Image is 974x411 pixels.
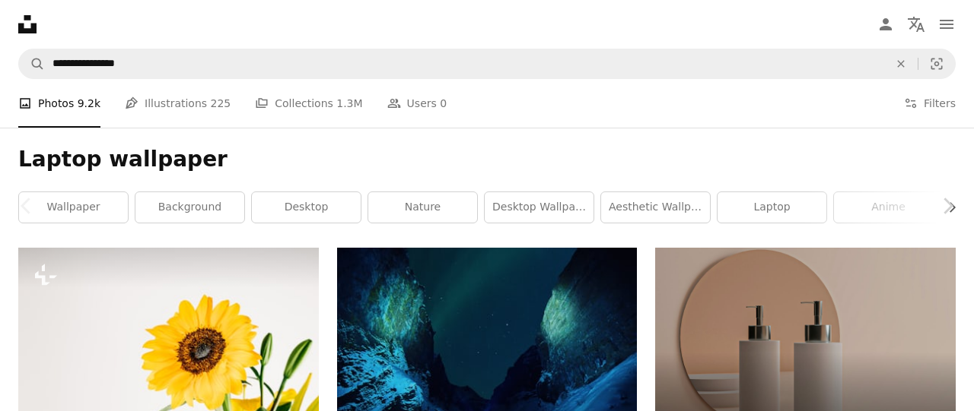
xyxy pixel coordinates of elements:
a: laptop [718,192,826,223]
button: Visual search [918,49,955,78]
span: 225 [211,95,231,112]
button: Search Unsplash [19,49,45,78]
span: 0 [440,95,447,112]
a: Users 0 [387,79,447,128]
a: desktop [252,192,361,223]
h1: Laptop wallpaper [18,146,956,173]
form: Find visuals sitewide [18,49,956,79]
a: Collections 1.3M [255,79,362,128]
a: aesthetic wallpaper [601,192,710,223]
button: Filters [904,79,956,128]
a: northern lights [337,340,638,354]
a: Illustrations 225 [125,79,231,128]
a: a yellow sunflower in a clear vase [18,340,319,354]
a: Home — Unsplash [18,15,37,33]
span: 1.3M [336,95,362,112]
button: Clear [884,49,918,78]
a: nature [368,192,477,223]
a: Next [921,133,974,279]
a: anime [834,192,943,223]
a: background [135,192,244,223]
button: Menu [931,9,962,40]
a: wallpaper [19,192,128,223]
button: Language [901,9,931,40]
a: Log in / Sign up [871,9,901,40]
a: desktop wallpaper [485,192,594,223]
